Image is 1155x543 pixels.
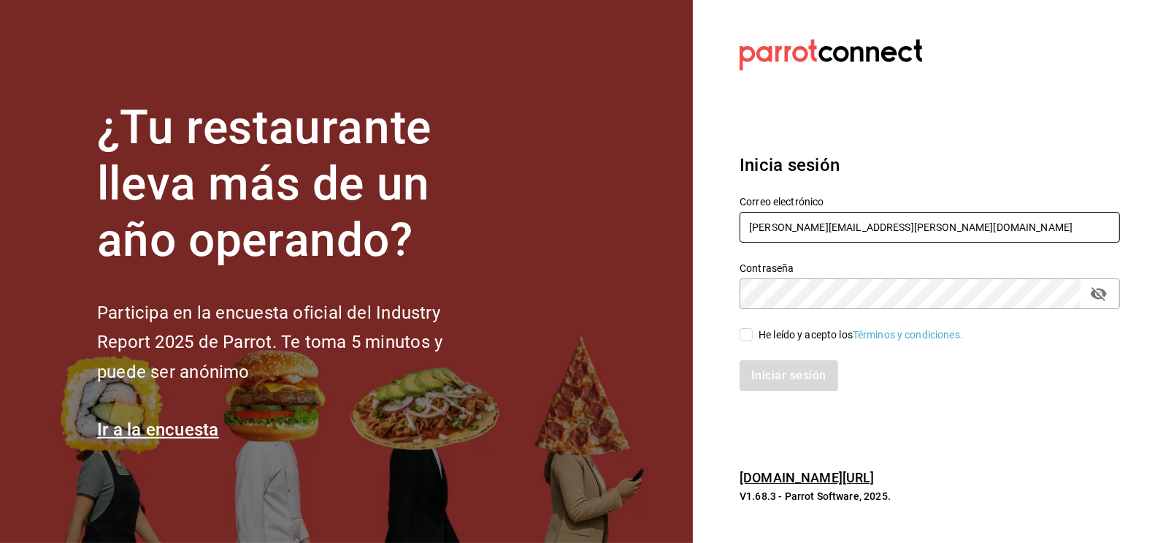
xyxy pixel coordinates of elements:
[740,489,1120,504] p: V1.68.3 - Parrot Software, 2025.
[759,327,963,343] div: He leído y acepto los
[97,298,491,387] h2: Participa en la encuesta oficial del Industry Report 2025 de Parrot. Te toma 5 minutos y puede se...
[740,197,1120,208] label: Correo electrónico
[97,100,491,268] h1: ¿Tu restaurante lleva más de un año operando?
[740,212,1120,243] input: Ingresa tu correo electrónico
[853,329,963,341] a: Términos y condiciones.
[740,264,1120,274] label: Contraseña
[740,470,874,485] a: [DOMAIN_NAME][URL]
[97,419,219,440] a: Ir a la encuesta
[740,152,1120,178] h3: Inicia sesión
[1086,281,1111,306] button: passwordField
